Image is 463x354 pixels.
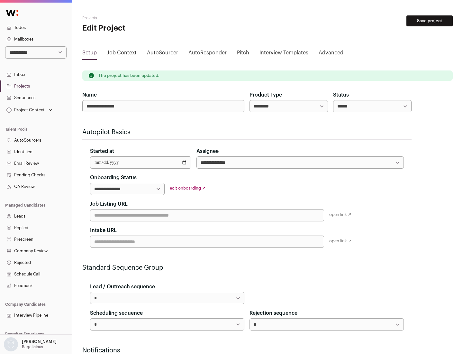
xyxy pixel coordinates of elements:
a: AutoResponder [188,49,227,59]
p: [PERSON_NAME] [22,339,57,344]
label: Product Type [250,91,282,99]
label: Scheduling sequence [90,309,143,317]
label: Rejection sequence [250,309,297,317]
label: Lead / Outreach sequence [90,283,155,291]
label: Job Listing URL [90,200,128,208]
button: Save project [406,15,453,26]
a: Advanced [319,49,343,59]
label: Started at [90,147,114,155]
a: Setup [82,49,97,59]
div: Project Context [5,107,45,113]
a: edit onboarding ↗ [170,186,205,190]
p: The project has been updated. [98,73,159,78]
label: Status [333,91,349,99]
label: Onboarding Status [90,174,137,182]
button: Open dropdown [3,337,58,351]
p: Bagelicious [22,344,43,349]
img: Wellfound [3,6,22,19]
label: Assignee [196,147,219,155]
h2: Standard Sequence Group [82,263,412,272]
img: nopic.png [4,337,18,351]
h2: Autopilot Basics [82,128,412,137]
a: Pitch [237,49,249,59]
a: Interview Templates [259,49,308,59]
h1: Edit Project [82,23,206,33]
label: Name [82,91,97,99]
h2: Projects [82,15,206,21]
button: Open dropdown [5,106,54,115]
label: Intake URL [90,227,117,234]
a: AutoSourcer [147,49,178,59]
a: Job Context [107,49,137,59]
